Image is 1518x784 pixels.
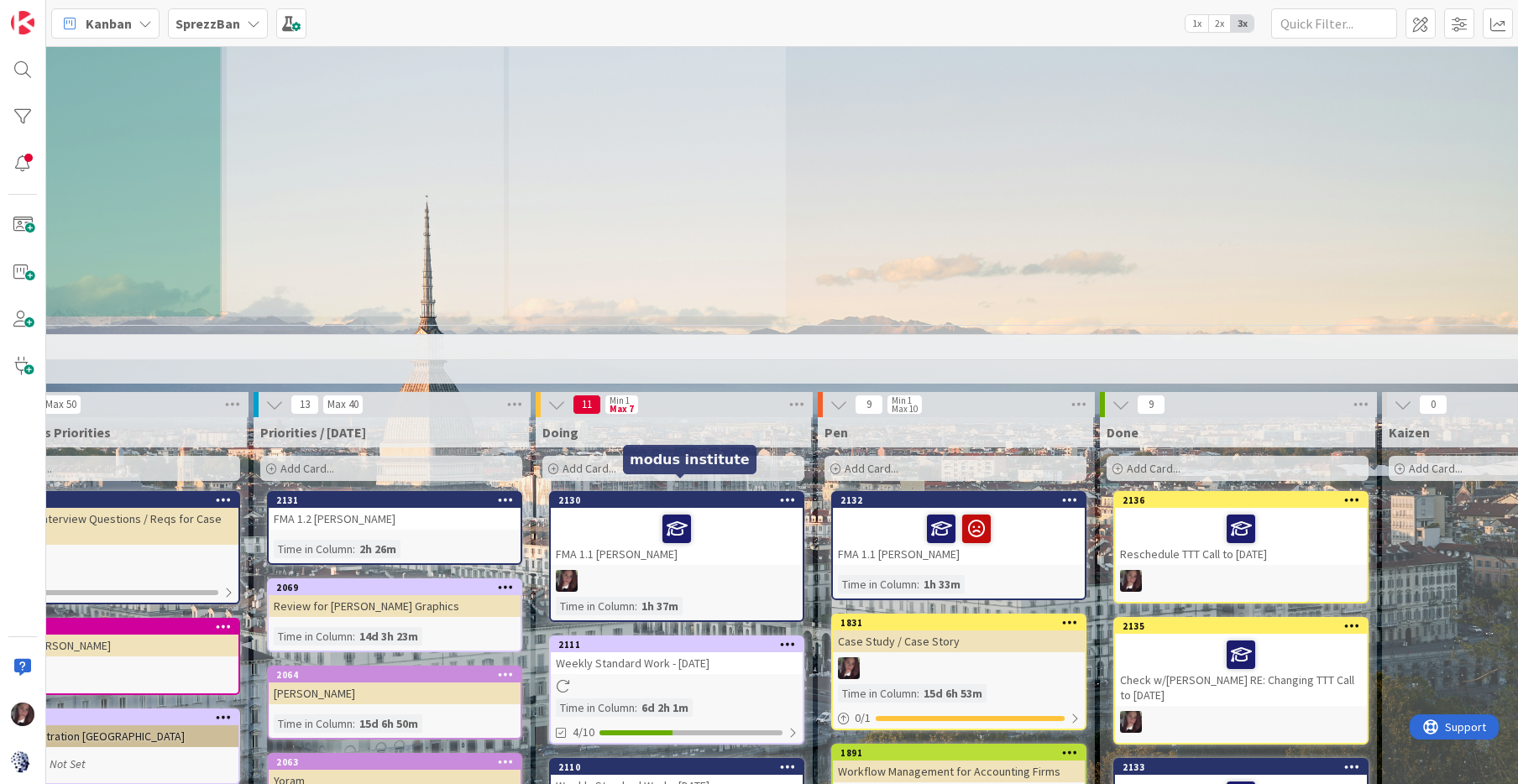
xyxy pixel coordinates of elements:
span: 3x [1231,15,1254,32]
div: 2130 [558,494,803,506]
div: Weekly Standard Work - [DATE] [551,652,803,674]
div: TD [1115,711,1367,733]
div: Time in Column [556,597,635,615]
span: Add Card... [1409,461,1463,476]
div: 6d 2h 1m [637,698,693,717]
i: Not Set [50,756,86,771]
div: 2135 [1123,620,1367,632]
div: 2136 [1123,494,1367,506]
div: Time in Column [274,540,353,558]
img: avatar [11,750,34,773]
div: Case Study / Case Story [833,630,1085,652]
div: 1891 [833,745,1085,760]
span: Support [35,3,76,23]
div: Check w/[PERSON_NAME] RE: Changing TTT Call to [DATE] [1115,634,1367,706]
div: 2131FMA 1.2 [PERSON_NAME] [269,493,521,530]
b: SprezzBan [175,15,240,32]
div: 1h 37m [637,597,683,615]
div: Max 10 [892,405,918,413]
div: 1891Workflow Management for Accounting Firms [833,745,1085,782]
div: 15d 6h 53m [919,684,987,703]
div: Time in Column [838,684,917,703]
div: Min 1 [610,396,630,405]
div: 15d 6h 50m [355,714,422,733]
div: 2064[PERSON_NAME] [269,667,521,704]
span: 13 [291,395,319,415]
div: 2132 [840,494,1085,506]
div: 2069 [276,582,521,593]
div: 14d 3h 23m [355,627,422,645]
div: Time in Column [274,627,353,645]
span: : [635,698,637,717]
img: TD [556,570,578,592]
span: 2x [1208,15,1231,32]
div: FMA 1.1 [PERSON_NAME] [551,508,803,565]
div: 2133 [1115,760,1367,775]
div: 2h 26m [355,540,400,558]
input: Quick Filter... [1271,8,1397,39]
div: 2136Reschedule TTT Call to [DATE] [1115,493,1367,565]
div: 2063 [269,755,521,770]
div: FMA 1.2 [PERSON_NAME] [269,508,521,530]
span: 11 [573,395,601,415]
div: Workflow Management for Accounting Firms [833,760,1085,782]
span: Add Card... [563,461,616,476]
span: 9 [855,395,883,415]
span: 1x [1186,15,1208,32]
span: Add Card... [845,461,898,476]
div: 2069Review for [PERSON_NAME] Graphics [269,580,521,617]
span: : [353,627,355,645]
div: 2131 [276,494,521,506]
div: 2135Check w/[PERSON_NAME] RE: Changing TTT Call to [DATE] [1115,619,1367,706]
span: : [353,714,355,733]
div: 1891 [840,747,1085,759]
span: 9 [1137,395,1165,415]
div: FMA 1.1 [PERSON_NAME] [833,508,1085,565]
div: 2064 [269,667,521,682]
div: 1831 [833,615,1085,630]
div: Time in Column [838,575,917,593]
div: Max 7 [610,405,634,413]
div: 1h 33m [919,575,965,593]
div: 2110 [551,760,803,775]
span: 0 / 1 [855,709,871,727]
div: 2130 [551,493,803,508]
div: Review for [PERSON_NAME] Graphics [269,595,521,617]
span: Add Card... [1127,461,1180,476]
span: Pen [824,424,848,441]
div: [PERSON_NAME] [269,682,521,704]
div: Reschedule TTT Call to [DATE] [1115,508,1367,565]
div: 2111 [551,637,803,652]
div: 0/1 [833,708,1085,729]
span: Priorities / Today [260,424,366,441]
div: 2110 [558,761,803,773]
div: 2133 [1123,761,1367,773]
div: 2063 [276,756,521,768]
span: Done [1107,424,1138,441]
div: 2069 [269,580,521,595]
div: 2111Weekly Standard Work - [DATE] [551,637,803,674]
span: Kanban [86,13,132,34]
div: Min 1 [892,396,912,405]
img: TD [1120,570,1142,592]
div: 1831Case Study / Case Story [833,615,1085,652]
div: 2132FMA 1.1 [PERSON_NAME] [833,493,1085,565]
img: Visit kanbanzone.com [11,11,34,34]
h5: modus institute [630,452,750,468]
img: TD [1120,711,1142,733]
div: Max 40 [327,400,359,409]
img: TD [11,703,34,726]
span: : [917,575,919,593]
span: : [635,597,637,615]
div: 1831 [840,617,1085,629]
div: Time in Column [556,698,635,717]
div: Max 50 [45,400,76,409]
div: 2131 [269,493,521,508]
div: 2135 [1115,619,1367,634]
div: 2132 [833,493,1085,508]
div: Time in Column [274,714,353,733]
div: TD [1115,570,1367,592]
div: 2111 [558,639,803,651]
span: : [353,540,355,558]
span: Doing [542,424,578,441]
